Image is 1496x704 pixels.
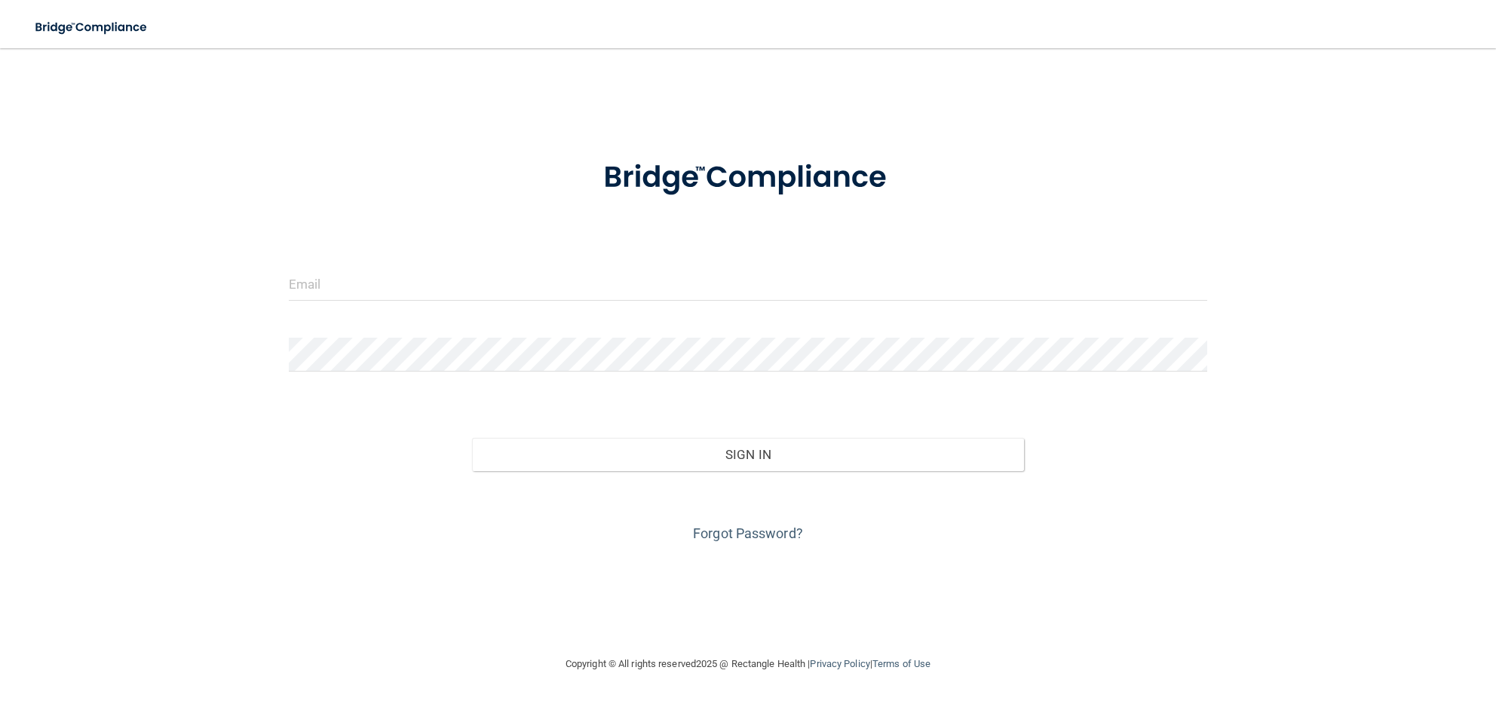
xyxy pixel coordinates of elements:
[572,139,924,217] img: bridge_compliance_login_screen.278c3ca4.svg
[810,658,869,669] a: Privacy Policy
[693,525,803,541] a: Forgot Password?
[23,12,161,43] img: bridge_compliance_login_screen.278c3ca4.svg
[472,438,1023,471] button: Sign In
[289,267,1208,301] input: Email
[473,640,1023,688] div: Copyright © All rights reserved 2025 @ Rectangle Health | |
[872,658,930,669] a: Terms of Use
